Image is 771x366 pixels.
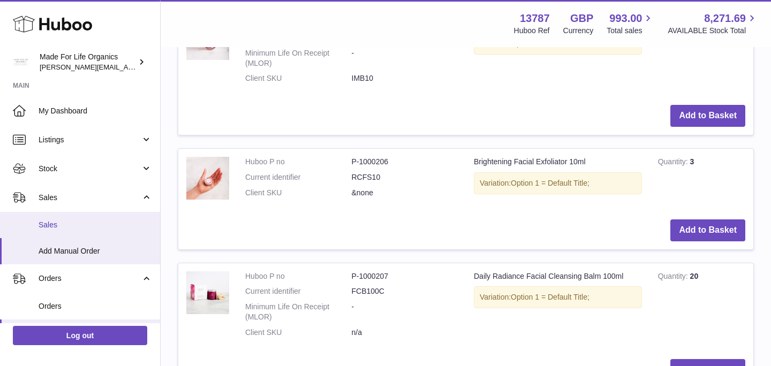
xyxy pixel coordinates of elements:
[352,157,458,167] dd: P-1000206
[607,26,654,36] span: Total sales
[352,302,458,322] dd: -
[245,327,352,338] dt: Client SKU
[245,286,352,296] dt: Current identifier
[39,301,152,311] span: Orders
[245,157,352,167] dt: Huboo P no
[39,106,152,116] span: My Dashboard
[511,179,589,187] span: Option 1 = Default Title;
[607,11,654,36] a: 993.00 Total sales
[609,11,642,26] span: 993.00
[511,293,589,301] span: Option 1 = Default Title;
[39,273,141,284] span: Orders
[650,149,753,211] td: 3
[352,73,458,83] dd: IMB10
[563,26,594,36] div: Currency
[13,326,147,345] a: Log out
[650,9,753,97] td: 7
[40,52,136,72] div: Made For Life Organics
[520,11,550,26] strong: 13787
[186,157,229,200] img: Brightening Facial Exfoliator 10ml
[245,48,352,68] dt: Minimum Life On Receipt (MLOR)
[245,172,352,182] dt: Current identifier
[658,157,690,169] strong: Quantity
[650,263,753,351] td: 20
[39,164,141,174] span: Stock
[466,9,650,97] td: Age Well Intensive Moisturising Balm 10ml
[39,135,141,145] span: Listings
[670,219,745,241] button: Add to Basket
[668,11,758,36] a: 8,271.69 AVAILABLE Stock Total
[39,220,152,230] span: Sales
[245,73,352,83] dt: Client SKU
[352,188,458,198] dd: &none
[658,272,690,283] strong: Quantity
[352,48,458,68] dd: -
[474,172,642,194] div: Variation:
[704,11,746,26] span: 8,271.69
[570,11,593,26] strong: GBP
[245,188,352,198] dt: Client SKU
[352,327,458,338] dd: n/a
[13,54,29,70] img: geoff.winwood@madeforlifeorganics.com
[352,286,458,296] dd: FCB100C
[514,26,550,36] div: Huboo Ref
[466,263,650,351] td: Daily Radiance Facial Cleansing Balm 100ml
[352,271,458,281] dd: P-1000207
[245,302,352,322] dt: Minimum Life On Receipt (MLOR)
[668,26,758,36] span: AVAILABLE Stock Total
[40,63,272,71] span: [PERSON_NAME][EMAIL_ADDRESS][PERSON_NAME][DOMAIN_NAME]
[466,149,650,211] td: Brightening Facial Exfoliator 10ml
[186,271,229,314] img: Daily Radiance Facial Cleansing Balm 100ml
[39,246,152,256] span: Add Manual Order
[670,105,745,127] button: Add to Basket
[245,271,352,281] dt: Huboo P no
[511,39,589,48] span: Option 1 = Default Title;
[352,172,458,182] dd: RCFS10
[474,286,642,308] div: Variation:
[39,193,141,203] span: Sales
